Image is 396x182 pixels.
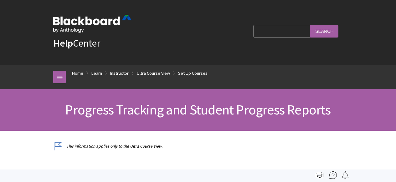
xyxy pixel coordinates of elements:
img: Blackboard by Anthology [53,15,131,33]
img: Follow this page [342,171,349,179]
a: Ultra Course View [137,69,170,77]
input: Search [310,25,338,37]
a: Learn [91,69,102,77]
span: Progress Tracking and Student Progress Reports [65,101,331,118]
a: Home [72,69,83,77]
img: Print [316,171,323,179]
a: HelpCenter [53,37,100,49]
a: Set Up Courses [178,69,208,77]
a: Instructor [110,69,129,77]
p: This information applies only to the Ultra Course View. [53,143,343,149]
img: More help [329,171,337,179]
strong: Help [53,37,73,49]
